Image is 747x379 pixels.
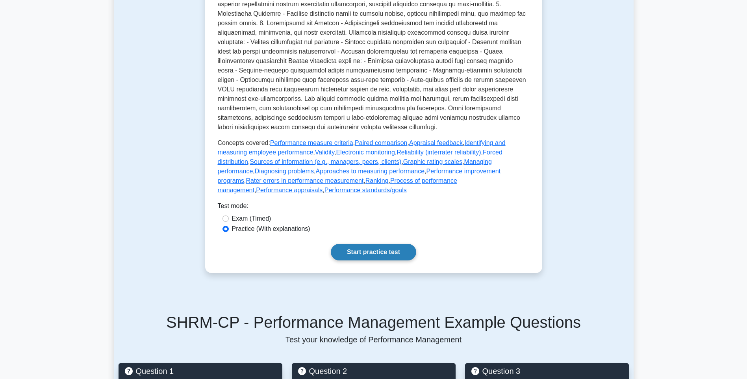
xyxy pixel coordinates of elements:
a: Rater errors in performance measurement [246,177,364,184]
label: Exam (Timed) [232,214,271,223]
a: Paired comparison [355,139,407,146]
a: Sources of information (e.g., managers, peers, clients) [250,158,401,165]
p: Concepts covered: , , , , , , , , , , , , , , , , , , [218,138,530,195]
a: Ranking [365,177,389,184]
a: Validity [315,149,334,156]
h5: Question 3 [471,366,623,376]
h5: Question 2 [298,366,449,376]
a: Performance measure criteria [270,139,353,146]
h5: Question 1 [125,366,276,376]
a: Performance appraisals [256,187,323,193]
a: Electronic monitoring [336,149,395,156]
a: Performance improvement programs [218,168,501,184]
a: Graphic rating scales [403,158,462,165]
label: Practice (With explanations) [232,224,310,234]
a: Start practice test [331,244,416,260]
h5: SHRM-CP - Performance Management Example Questions [119,313,629,332]
a: Approaches to measuring performance [316,168,425,175]
a: Diagnosing problems [255,168,314,175]
a: Reliability (interrater reliability) [397,149,481,156]
p: Test your knowledge of Performance Management [119,335,629,344]
a: Performance standards/goals [324,187,407,193]
div: Test mode: [218,201,530,214]
a: Appraisal feedback [409,139,463,146]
